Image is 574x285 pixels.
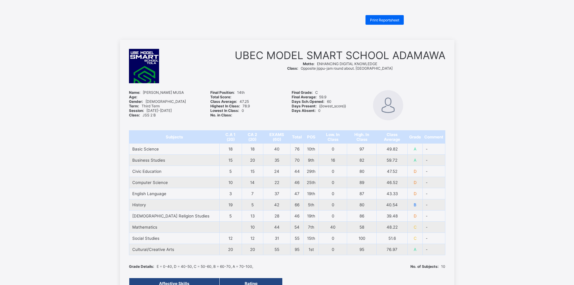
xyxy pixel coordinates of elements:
td: D [408,166,423,177]
td: - [423,221,445,233]
span: 10 [410,264,445,269]
th: EXAMS (60) [263,130,290,143]
b: Class: [129,113,140,117]
b: No. of Subjects: [410,264,439,269]
td: 19th [304,210,319,221]
td: 1st [304,244,319,255]
td: 49.82 [377,143,408,154]
td: D [408,177,423,188]
td: 5th [304,199,319,210]
b: Final Average: [292,95,317,99]
span: 47.25 [210,99,249,104]
td: D [408,210,423,221]
td: 0 [319,166,347,177]
b: Highest In Class: [210,104,240,108]
td: 12 [219,233,242,244]
td: Basic Science [129,143,219,154]
th: Total [290,130,304,143]
td: - [423,177,445,188]
th: Grade [408,130,423,143]
span: Third Term [129,104,160,108]
b: Days Present: [292,104,317,108]
span: [DEMOGRAPHIC_DATA] [129,99,186,104]
td: 46 [290,210,304,221]
span: 59.9 [292,95,326,99]
td: 97 [347,143,377,154]
td: 25th [304,177,319,188]
td: 29th [304,166,319,177]
th: Subjects [129,130,219,143]
span: [PERSON_NAME] MUSA [129,90,184,95]
td: A [408,154,423,166]
b: Lowest In Class: [210,108,239,113]
b: Final Grade: [292,90,313,95]
td: History [129,199,219,210]
th: POS [304,130,319,143]
th: CA 2 (20) [242,130,263,143]
td: - [423,188,445,199]
td: 76.97 [377,244,408,255]
td: C [408,233,423,244]
th: Comment [423,130,445,143]
span: Opposite jippu-jam round about. [GEOGRAPHIC_DATA] [287,66,393,71]
td: 0 [319,177,347,188]
td: 89 [347,177,377,188]
span: 0 [210,108,244,113]
td: 59.72 [377,154,408,166]
span: 14th [210,90,245,95]
td: 16 [319,154,347,166]
span: 60 [292,99,331,104]
td: 0 [319,210,347,221]
td: 95 [290,244,304,255]
td: 15 [242,166,263,177]
td: 31 [263,233,290,244]
td: 47.52 [377,166,408,177]
td: 55 [290,233,304,244]
td: 0 [319,188,347,199]
td: 80 [347,199,377,210]
td: 82 [347,154,377,166]
td: 40 [319,221,347,233]
td: 87 [347,188,377,199]
b: Session: [129,108,144,113]
td: 0 [319,244,347,255]
td: 10th [304,143,319,154]
td: - [423,233,445,244]
b: Final Position: [210,90,235,95]
td: 39.48 [377,210,408,221]
td: Social Studies [129,233,219,244]
td: B [408,199,423,210]
b: Name: [129,90,140,95]
td: 20 [242,244,263,255]
td: English Language [129,188,219,199]
td: 0 [319,143,347,154]
td: 13 [242,210,263,221]
td: 10 [242,221,263,233]
td: 54 [290,221,304,233]
td: 0 [319,199,347,210]
td: 35 [263,154,290,166]
td: 51.6 [377,233,408,244]
th: C.A 1 (20) [219,130,242,143]
b: Days Absent: [292,108,316,113]
td: 10 [219,177,242,188]
td: 19 [219,199,242,210]
td: 28 [263,210,290,221]
b: Age: [129,95,137,99]
td: - [423,244,445,255]
td: 9th [304,154,319,166]
td: 3 [219,188,242,199]
td: 70 [290,154,304,166]
td: 86 [347,210,377,221]
td: A [408,244,423,255]
td: [DEMOGRAPHIC_DATA] Religion Studies [129,210,219,221]
span: JSS 2 B [129,113,156,117]
td: 22 [263,177,290,188]
span: 78.9 [210,104,250,108]
span: C [292,90,318,95]
span: 0 [292,108,321,113]
td: 20 [219,244,242,255]
th: Low. In Class [319,130,347,143]
td: 76 [290,143,304,154]
td: 18 [219,143,242,154]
